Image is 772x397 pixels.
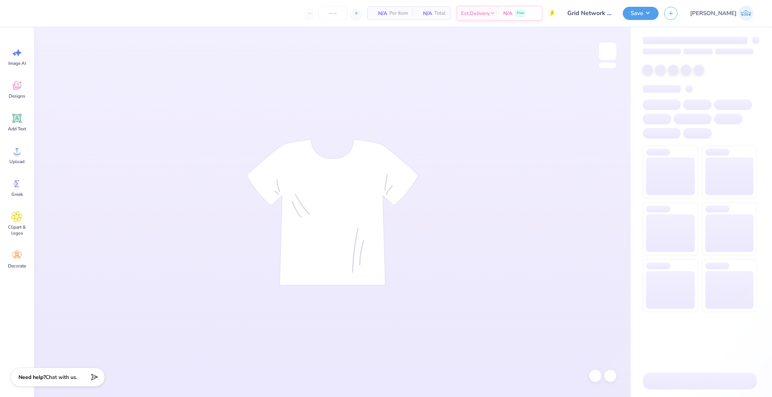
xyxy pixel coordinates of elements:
[517,11,524,16] span: Free
[18,374,46,381] strong: Need help?
[687,6,757,21] a: [PERSON_NAME]
[562,6,617,21] input: Untitled Design
[8,60,26,66] span: Image AI
[9,93,25,99] span: Designs
[46,374,77,381] span: Chat with us.
[690,9,737,18] span: [PERSON_NAME]
[8,126,26,132] span: Add Text
[417,9,432,17] span: N/A
[389,9,408,17] span: Per Item
[5,224,29,236] span: Clipart & logos
[246,139,419,286] img: tee-skeleton.svg
[318,6,348,20] input: – –
[372,9,387,17] span: N/A
[623,7,659,20] button: Save
[11,191,23,197] span: Greek
[9,159,25,165] span: Upload
[8,263,26,269] span: Decorate
[461,9,490,17] span: Est. Delivery
[503,9,512,17] span: N/A
[738,6,754,21] img: Josephine Amber Orros
[434,9,446,17] span: Total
